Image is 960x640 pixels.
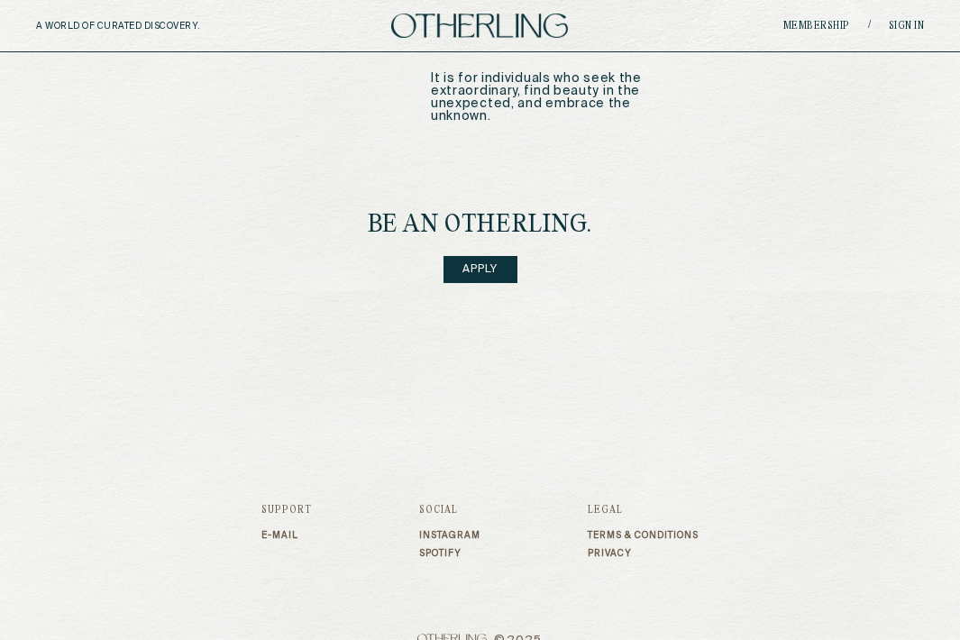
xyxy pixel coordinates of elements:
h3: Social [419,505,480,516]
h3: Support [261,505,312,516]
a: Terms & Conditions [588,530,699,541]
img: logo [391,14,568,38]
a: Privacy [588,548,699,559]
h3: Legal [588,505,699,516]
a: Spotify [419,548,480,559]
a: Apply [443,256,517,283]
a: Instagram [419,530,480,541]
p: It is for individuals who seek the extraordinary, find beauty in the unexpected, and embrace the ... [431,72,692,123]
h4: be an Otherling. [368,213,593,238]
h5: A WORLD OF CURATED DISCOVERY. [36,21,279,32]
span: / [868,19,871,32]
a: Membership [783,21,850,32]
a: Sign in [889,21,925,32]
a: E-mail [261,530,312,541]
